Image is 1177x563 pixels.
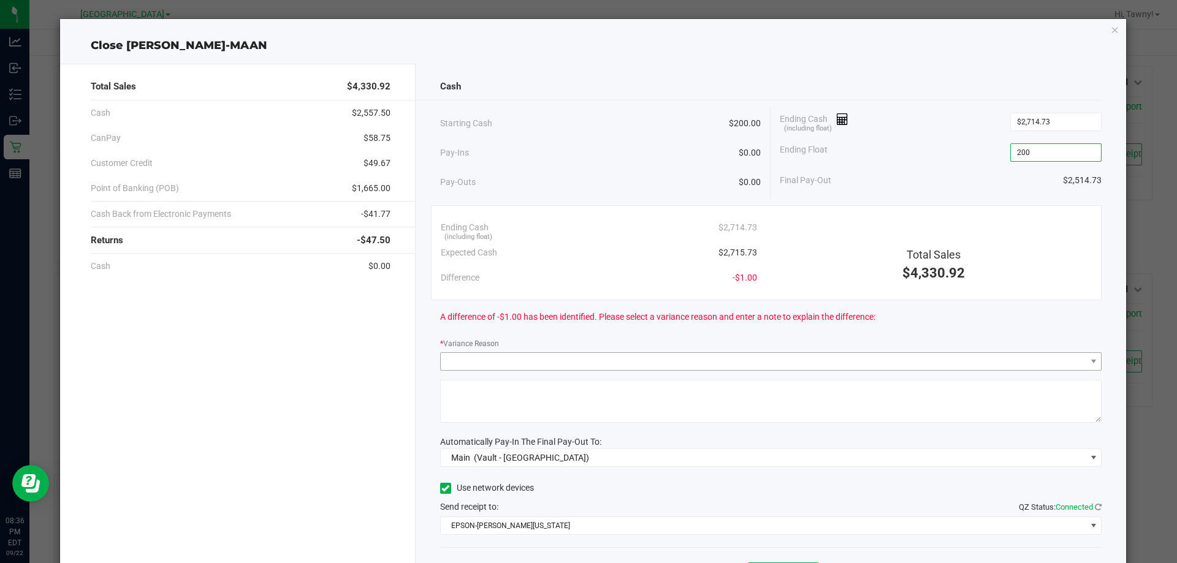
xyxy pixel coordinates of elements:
[440,338,499,349] label: Variance Reason
[474,453,589,463] span: (Vault - [GEOGRAPHIC_DATA])
[1063,174,1102,187] span: $2,514.73
[364,132,390,145] span: $58.75
[1056,502,1093,512] span: Connected
[91,227,390,254] div: Returns
[347,80,390,94] span: $4,330.92
[440,311,875,323] span: A difference of -$1.00 has been identified. Please select a variance reason and enter a note to e...
[441,517,1086,534] span: EPSON-[PERSON_NAME][US_STATE]
[733,271,757,284] span: -$1.00
[718,246,757,259] span: $2,715.73
[352,107,390,119] span: $2,557.50
[441,271,479,284] span: Difference
[12,465,49,502] iframe: Resource center
[729,117,761,130] span: $200.00
[352,182,390,195] span: $1,665.00
[780,174,831,187] span: Final Pay-Out
[451,453,470,463] span: Main
[907,248,961,261] span: Total Sales
[902,265,965,281] span: $4,330.92
[780,143,828,162] span: Ending Float
[718,221,757,234] span: $2,714.73
[440,482,534,494] label: Use network devices
[444,232,492,243] span: (including float)
[91,132,121,145] span: CanPay
[91,182,179,195] span: Point of Banking (POB)
[440,80,461,94] span: Cash
[784,124,832,134] span: (including float)
[739,176,761,189] span: $0.00
[1019,502,1102,512] span: QZ Status:
[440,117,492,130] span: Starting Cash
[440,502,498,512] span: Send receipt to:
[361,208,390,221] span: -$41.77
[368,260,390,273] span: $0.00
[780,113,848,131] span: Ending Cash
[91,260,110,273] span: Cash
[441,246,497,259] span: Expected Cash
[441,221,489,234] span: Ending Cash
[91,80,136,94] span: Total Sales
[440,146,469,159] span: Pay-Ins
[60,37,1127,54] div: Close [PERSON_NAME]-MAAN
[364,157,390,170] span: $49.67
[739,146,761,159] span: $0.00
[440,437,601,447] span: Automatically Pay-In The Final Pay-Out To:
[91,157,153,170] span: Customer Credit
[91,208,231,221] span: Cash Back from Electronic Payments
[357,233,390,247] span: -$47.50
[440,176,476,189] span: Pay-Outs
[91,107,110,119] span: Cash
